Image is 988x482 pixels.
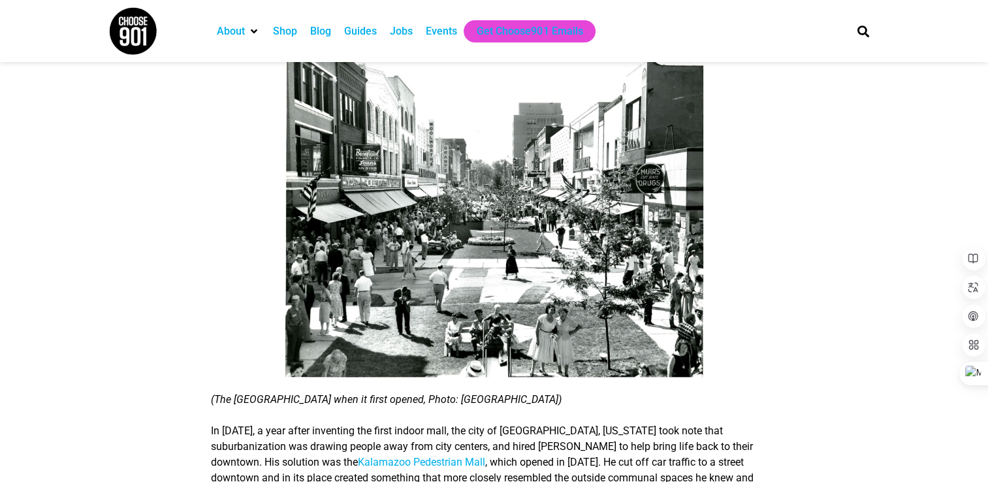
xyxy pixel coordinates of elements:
[211,393,562,406] span: (The [GEOGRAPHIC_DATA] when it first opened, Photo: [GEOGRAPHIC_DATA])
[344,24,377,39] a: Guides
[211,425,753,468] span: In [DATE], a year after inventing the first indoor mall, the city of [GEOGRAPHIC_DATA], [US_STATE...
[358,456,485,468] a: Kalamazoo Pedestrian Mall
[477,24,582,39] a: Get Choose901 Emails
[285,46,703,377] img: Black and white photo of a busy Main Street filled with people, shops, and awnings; trees and gra...
[852,20,874,42] div: Search
[390,24,413,39] a: Jobs
[426,24,457,39] a: Events
[217,24,245,39] a: About
[273,24,297,39] a: Shop
[210,20,266,42] div: About
[310,24,331,39] a: Blog
[210,20,835,42] nav: Main nav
